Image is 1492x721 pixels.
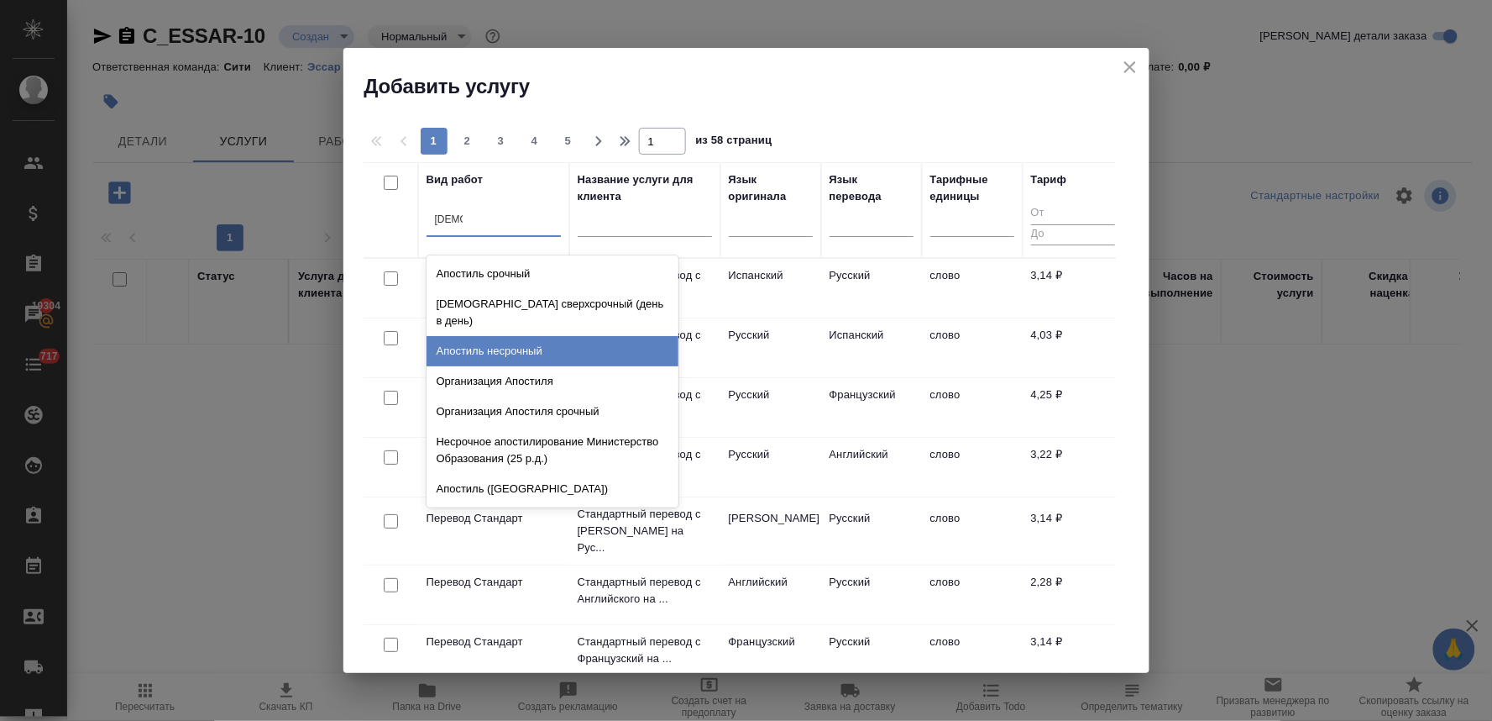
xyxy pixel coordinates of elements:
[729,171,813,205] div: Язык оригинала
[427,259,678,289] div: Апостиль срочный
[1118,55,1143,80] button: close
[578,171,712,205] div: Название услуги для клиента
[720,259,821,318] td: Испанский
[922,318,1023,377] td: слово
[1023,438,1123,497] td: 3,22 ₽
[922,259,1023,318] td: слово
[821,566,922,624] td: Русский
[555,128,582,155] button: 5
[821,438,922,497] td: Английский
[821,625,922,684] td: Русский
[364,73,1149,100] h2: Добавить услугу
[821,378,922,437] td: Французский
[427,634,561,650] p: Перевод Стандарт
[1023,318,1123,377] td: 4,03 ₽
[720,502,821,560] td: [PERSON_NAME]
[427,171,484,188] div: Вид работ
[1023,625,1123,684] td: 3,14 ₽
[427,504,678,534] div: Апостиль за рубежом
[821,502,922,560] td: Русский
[488,133,515,150] span: 3
[930,171,1014,205] div: Тарифные единицы
[922,502,1023,560] td: слово
[1031,171,1067,188] div: Тариф
[922,438,1023,497] td: слово
[1031,203,1115,224] input: От
[521,128,548,155] button: 4
[454,128,481,155] button: 2
[922,625,1023,684] td: слово
[720,438,821,497] td: Русский
[696,130,772,155] span: из 58 страниц
[427,510,561,527] p: Перевод Стандарт
[1023,566,1123,624] td: 2,28 ₽
[1023,502,1123,560] td: 3,14 ₽
[427,427,678,474] div: Несрочное апостилирование Министерство Образования (25 р.д.)
[488,128,515,155] button: 3
[578,634,712,667] p: Стандартный перевод с Французский на ...
[454,133,481,150] span: 2
[1023,378,1123,437] td: 4,25 ₽
[1023,259,1123,318] td: 3,14 ₽
[555,133,582,150] span: 5
[1031,224,1115,245] input: До
[821,318,922,377] td: Испанский
[521,133,548,150] span: 4
[578,506,712,556] p: Стандартный перевод с [PERSON_NAME] на Рус...
[830,171,914,205] div: Язык перевода
[720,566,821,624] td: Английский
[720,318,821,377] td: Русский
[427,366,678,397] div: Организация Апостиля
[922,378,1023,437] td: слово
[821,259,922,318] td: Русский
[427,289,678,336] div: [DEMOGRAPHIC_DATA] сверхсрочный (день в день)
[720,625,821,684] td: Французский
[427,474,678,504] div: Апостиль ([GEOGRAPHIC_DATA])
[427,397,678,427] div: Организация Апостиля срочный
[922,566,1023,624] td: слово
[720,378,821,437] td: Русский
[427,336,678,366] div: Апостиль несрочный
[578,574,712,608] p: Стандартный перевод с Английского на ...
[427,574,561,591] p: Перевод Стандарт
